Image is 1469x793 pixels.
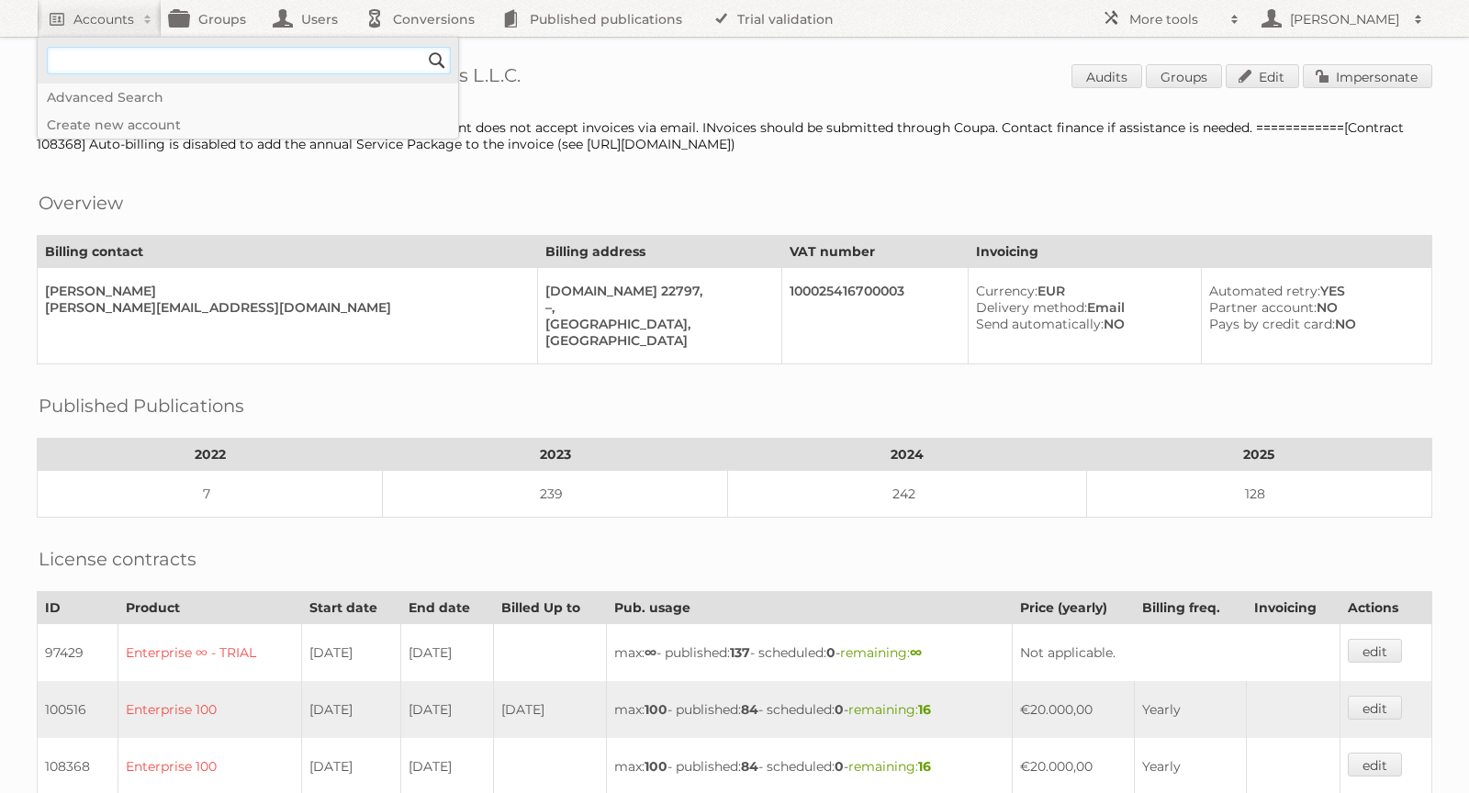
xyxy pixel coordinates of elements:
[401,681,493,738] td: [DATE]
[910,644,922,661] strong: ∞
[606,681,1012,738] td: max: - published: - scheduled: -
[976,299,1186,316] div: Email
[301,681,401,738] td: [DATE]
[1209,299,1317,316] span: Partner account:
[976,316,1186,332] div: NO
[493,592,606,624] th: Billed Up to
[39,545,196,573] h2: License contracts
[782,236,969,268] th: VAT number
[645,644,656,661] strong: ∞
[1135,592,1247,624] th: Billing freq.
[45,299,522,316] div: [PERSON_NAME][EMAIL_ADDRESS][DOMAIN_NAME]
[1012,592,1135,624] th: Price (yearly)
[1071,64,1142,88] a: Audits
[976,316,1104,332] span: Send automatically:
[1209,316,1335,332] span: Pays by credit card:
[606,592,1012,624] th: Pub. usage
[835,758,844,775] strong: 0
[1209,283,1417,299] div: YES
[383,471,728,518] td: 239
[38,681,118,738] td: 100516
[118,624,301,682] td: Enterprise ∞ - TRIAL
[383,439,728,471] th: 2023
[840,644,922,661] span: remaining:
[37,64,1432,92] h1: Account 83825: Majid Al Futtaim Hypermarkets L.L.C.
[1086,471,1431,518] td: 128
[918,758,931,775] strong: 16
[1226,64,1299,88] a: Edit
[918,701,931,718] strong: 16
[848,758,931,775] span: remaining:
[1247,592,1340,624] th: Invoicing
[38,111,458,139] a: Create new account
[37,119,1432,152] div: Billing emails are set to Publitas team members becasue this client does not accept invoices via ...
[1012,681,1135,738] td: €20.000,00
[606,624,1012,682] td: max: - published: - scheduled: -
[493,681,606,738] td: [DATE]
[728,471,1087,518] td: 242
[38,592,118,624] th: ID
[976,283,1186,299] div: EUR
[782,268,969,364] td: 100025416700003
[1348,696,1402,720] a: edit
[1146,64,1222,88] a: Groups
[728,439,1087,471] th: 2024
[741,701,758,718] strong: 84
[1340,592,1431,624] th: Actions
[1209,316,1417,332] div: NO
[401,592,493,624] th: End date
[423,47,451,74] input: Search
[118,592,301,624] th: Product
[401,624,493,682] td: [DATE]
[976,283,1037,299] span: Currency:
[1012,624,1340,682] td: Not applicable.
[645,758,667,775] strong: 100
[1135,681,1247,738] td: Yearly
[38,471,383,518] td: 7
[545,299,767,316] div: –,
[1209,299,1417,316] div: NO
[38,624,118,682] td: 97429
[1303,64,1432,88] a: Impersonate
[538,236,782,268] th: Billing address
[1209,283,1320,299] span: Automated retry:
[545,316,767,332] div: [GEOGRAPHIC_DATA],
[38,84,458,111] a: Advanced Search
[969,236,1432,268] th: Invoicing
[1348,753,1402,776] a: edit
[545,332,767,349] div: [GEOGRAPHIC_DATA]
[38,236,538,268] th: Billing contact
[39,189,123,217] h2: Overview
[118,681,301,738] td: Enterprise 100
[826,644,835,661] strong: 0
[545,283,767,299] div: [DOMAIN_NAME] 22797,
[835,701,844,718] strong: 0
[730,644,750,661] strong: 137
[73,10,134,28] h2: Accounts
[1348,639,1402,663] a: edit
[848,701,931,718] span: remaining:
[1285,10,1405,28] h2: [PERSON_NAME]
[976,299,1087,316] span: Delivery method:
[645,701,667,718] strong: 100
[1129,10,1221,28] h2: More tools
[39,392,244,419] h2: Published Publications
[301,592,401,624] th: Start date
[301,624,401,682] td: [DATE]
[38,439,383,471] th: 2022
[1086,439,1431,471] th: 2025
[741,758,758,775] strong: 84
[45,283,522,299] div: [PERSON_NAME]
